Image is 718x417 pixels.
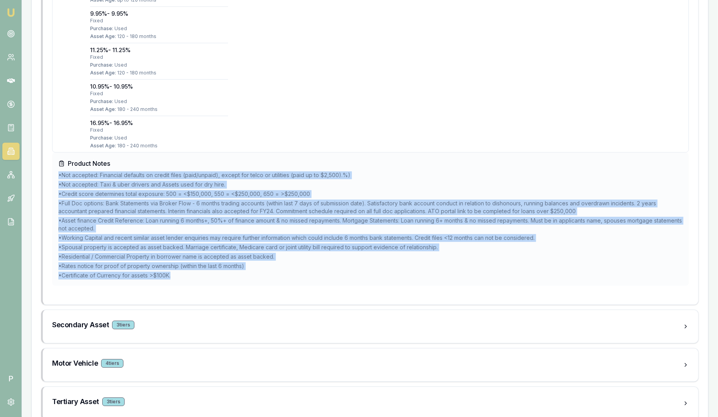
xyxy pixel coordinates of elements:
[52,319,109,330] h3: Secondary Asset
[112,321,134,329] div: 3 tier s
[58,243,683,251] li: • Spousal property is accepted as asset backed. Marriage certificate, Medicare card or joint util...
[58,199,683,215] li: • Full Doc options: Bank Statements via Broker Flow - 6 months trading accounts (within last 7 da...
[58,190,683,198] li: • Credit score determines total exposure: 500 = <$150,000, 550 = <$250,000, 650 = >$250,000
[58,171,683,179] li: • Not accepted: Financial defaults on credit files (paid/unpaid), except for telco or utilities (...
[90,10,228,18] div: 9.95% - 9.95%
[58,181,683,189] li: • Not accepted: Taxi & uber drivers and Assets used for dry hire.
[90,143,116,149] span: Asset Age:
[90,62,228,68] div: Used
[90,119,228,127] div: 16.95% - 16.95%
[102,397,125,406] div: 3 tier s
[90,70,116,76] span: Asset Age:
[90,33,228,40] div: 120 - 180 months
[58,272,683,279] li: • Certificate of Currency for assets >$100K.
[101,359,123,368] div: 4 tier s
[90,135,228,141] div: Used
[90,98,228,105] div: Used
[90,33,116,39] span: Asset Age:
[90,143,228,149] div: 180 - 240 months
[2,370,20,387] span: P
[90,70,228,76] div: 120 - 180 months
[90,83,228,91] div: 10.95% - 10.95%
[90,25,113,31] span: Purchase:
[58,234,683,242] li: • Working Capital and recent similar asset lender enquiries may require further information which...
[90,18,228,24] div: fixed
[90,25,228,32] div: Used
[90,46,228,54] div: 11.25% - 11.25%
[90,106,116,112] span: Asset Age:
[52,358,98,369] h3: Motor Vehicle
[90,98,113,104] span: Purchase:
[90,106,228,112] div: 180 - 240 months
[6,8,16,17] img: emu-icon-u.png
[90,62,113,68] span: Purchase:
[58,253,683,261] li: • Residential / Commercial Property in borrower name is accepted as asset backed.
[90,135,113,141] span: Purchase:
[90,127,228,133] div: fixed
[58,217,683,232] li: • Asset finance Credit Reference: Loan running 6 months+, 50%+ of finance amount & no missed repa...
[58,159,683,168] h4: Product Notes
[52,396,99,407] h3: Tertiary Asset
[90,91,228,97] div: fixed
[58,262,683,270] li: • Rates notice for proof of property ownership (within the last 6 months)
[90,54,228,60] div: fixed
